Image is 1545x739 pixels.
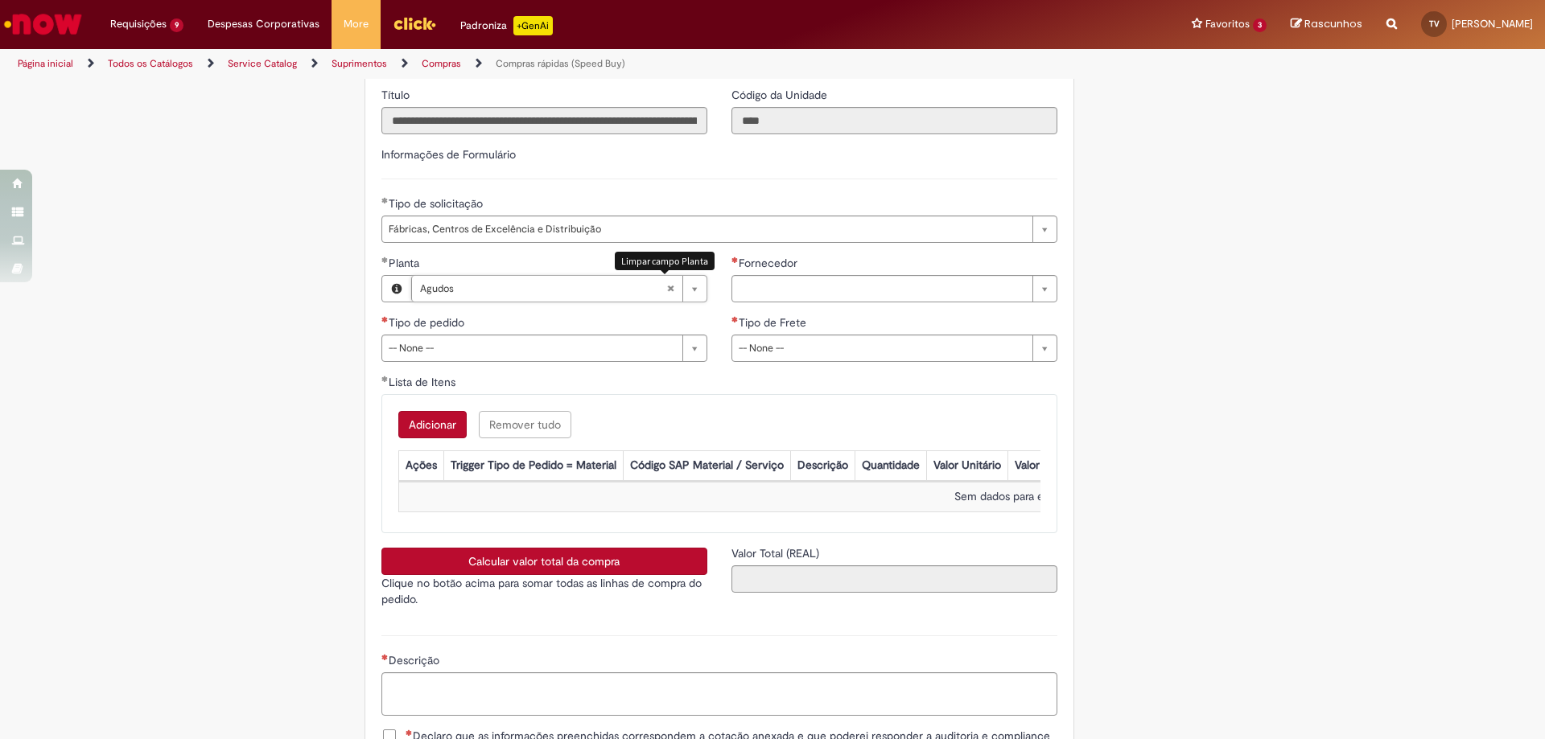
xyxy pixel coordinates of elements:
[1429,18,1440,29] span: TV
[1452,17,1533,31] span: [PERSON_NAME]
[381,107,707,134] input: Título
[926,451,1007,481] th: Valor Unitário
[790,451,855,481] th: Descrição
[381,654,389,660] span: Necessários
[411,276,707,302] a: AgudosLimpar campo Planta
[389,653,443,667] span: Descrição
[208,16,319,32] span: Despesas Corporativas
[108,57,193,70] a: Todos os Catálogos
[393,11,436,35] img: click_logo_yellow_360x200.png
[381,575,707,607] p: Clique no botão acima para somar todas as linhas de compra do pedido.
[381,147,516,162] label: Informações de Formulário
[615,252,715,270] div: Limpar campo Planta
[1304,16,1362,31] span: Rascunhos
[460,16,553,35] div: Padroniza
[731,107,1057,134] input: Código da Unidade
[422,57,461,70] a: Compras
[1205,16,1250,32] span: Favoritos
[344,16,369,32] span: More
[739,315,810,330] span: Tipo de Frete
[496,57,625,70] a: Compras rápidas (Speed Buy)
[381,257,389,263] span: Obrigatório Preenchido
[731,316,739,322] span: Necessários
[389,335,674,361] span: -- None --
[731,546,822,560] span: Somente leitura - Valor Total (REAL)
[398,451,443,481] th: Ações
[381,548,707,575] button: Calcular valor total da compra
[731,565,1057,593] input: Valor Total (REAL)
[381,88,413,102] span: Somente leitura - Título
[170,18,183,32] span: 9
[12,49,1018,79] ul: Trilhas de página
[18,57,73,70] a: Página inicial
[389,315,468,330] span: Tipo de pedido
[731,88,830,102] span: Somente leitura - Código da Unidade
[228,57,297,70] a: Service Catalog
[381,376,389,382] span: Obrigatório Preenchido
[1007,451,1110,481] th: Valor Total Moeda
[389,216,1024,242] span: Fábricas, Centros de Excelência e Distribuição
[2,8,84,40] img: ServiceNow
[623,451,790,481] th: Código SAP Material / Serviço
[110,16,167,32] span: Requisições
[513,16,553,35] p: +GenAi
[658,276,682,302] abbr: Limpar campo Planta
[332,57,387,70] a: Suprimentos
[382,276,411,302] button: Planta, Visualizar este registro Agudos
[1253,18,1267,32] span: 3
[398,411,467,438] button: Add a row for Lista de Itens
[731,545,822,561] label: Somente leitura - Valor Total (REAL)
[855,451,926,481] th: Quantidade
[1291,17,1362,32] a: Rascunhos
[381,197,389,203] span: Obrigatório Preenchido
[443,451,623,481] th: Trigger Tipo de Pedido = Material
[381,316,389,322] span: Necessários
[731,257,739,263] span: Necessários
[389,256,422,270] span: Planta
[389,375,459,389] span: Lista de Itens
[731,87,830,103] label: Somente leitura - Código da Unidade
[739,335,1024,361] span: -- None --
[389,196,486,211] span: Tipo de solicitação
[731,275,1057,302] a: Limpar campo Fornecedor
[406,729,413,736] span: Necessários
[739,256,801,270] span: Fornecedor
[420,276,666,302] span: Agudos
[381,672,1057,716] textarea: Descrição
[381,87,413,103] label: Somente leitura - Título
